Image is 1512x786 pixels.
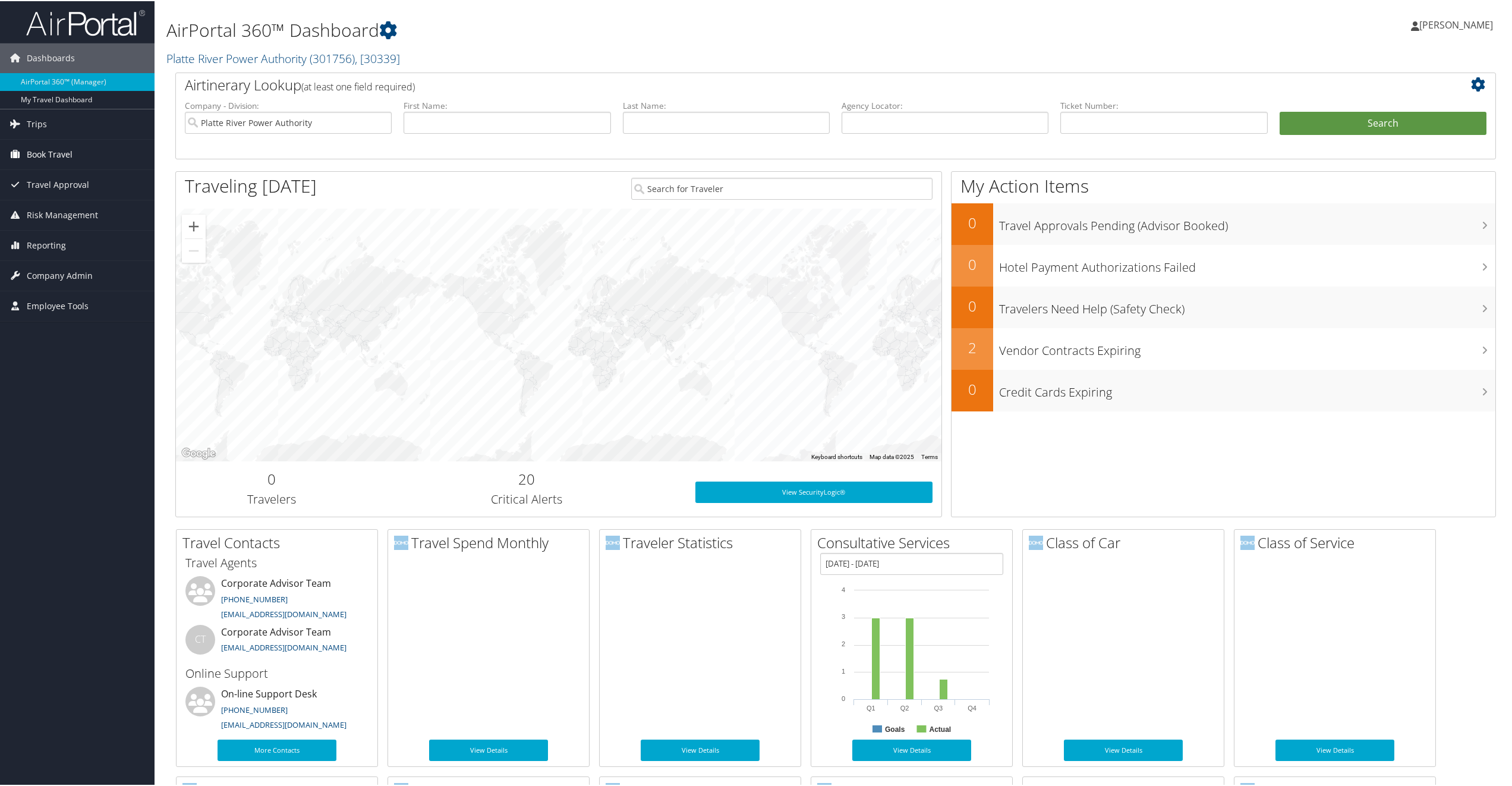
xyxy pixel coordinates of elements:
label: Company - Division: [185,99,392,111]
h2: Travel Spend Monthly [394,532,589,552]
tspan: 4 [842,585,845,592]
a: 2Vendor Contracts Expiring [952,327,1495,369]
span: Trips [27,108,47,138]
span: Map data ©2025 [870,452,914,459]
h2: Class of Service [1240,532,1435,552]
text: Q2 [900,703,909,710]
label: First Name: [404,99,610,111]
h3: Travel Agents [185,554,368,570]
button: Search [1280,111,1486,134]
label: Agency Locator: [842,99,1048,111]
span: Company Admin [27,260,93,290]
a: 0Travelers Need Help (Safety Check) [952,285,1495,327]
tspan: 2 [842,639,845,646]
tspan: 1 [842,666,845,674]
div: CT [185,624,215,653]
a: View Details [852,738,971,760]
a: Terms (opens in new tab) [921,452,938,459]
li: On-line Support Desk [179,686,374,734]
h2: 0 [952,378,993,398]
span: [PERSON_NAME] [1419,17,1493,30]
h3: Hotel Payment Authorizations Failed [999,252,1495,275]
h3: Vendor Contracts Expiring [999,335,1495,358]
a: [PHONE_NUMBER] [221,593,288,603]
text: Actual [929,724,951,732]
tspan: 3 [842,612,845,619]
img: domo-logo.png [1240,535,1255,549]
h2: Consultative Services [817,532,1012,552]
li: Corporate Advisor Team [179,575,374,624]
h1: Traveling [DATE] [185,172,317,197]
a: View SecurityLogic® [695,480,933,502]
label: Ticket Number: [1060,99,1267,111]
a: View Details [641,738,760,760]
label: Last Name: [623,99,830,111]
a: [PHONE_NUMBER] [221,703,288,714]
h2: 0 [185,468,358,488]
text: Q3 [934,703,943,710]
span: Employee Tools [27,290,89,320]
span: (at least one field required) [301,79,415,92]
a: View Details [1064,738,1183,760]
h2: 0 [952,212,993,232]
span: Risk Management [27,199,98,229]
h2: 0 [952,295,993,315]
button: Zoom in [182,213,206,237]
li: Corporate Advisor Team [179,624,374,662]
img: domo-logo.png [394,535,408,549]
span: Travel Approval [27,169,89,199]
h2: Class of Car [1029,532,1224,552]
h2: 0 [952,253,993,273]
h3: Credit Cards Expiring [999,377,1495,400]
h2: Travel Contacts [182,532,377,552]
span: Dashboards [27,42,75,72]
a: 0Credit Cards Expiring [952,369,1495,410]
a: [EMAIL_ADDRESS][DOMAIN_NAME] [221,608,346,618]
h2: Airtinerary Lookup [185,74,1376,94]
h1: AirPortal 360™ Dashboard [166,17,1059,42]
input: Search for Traveler [631,177,933,199]
a: 0Travel Approvals Pending (Advisor Booked) [952,202,1495,244]
a: Platte River Power Authority [166,49,400,65]
button: Keyboard shortcuts [811,452,862,460]
h3: Travel Approvals Pending (Advisor Booked) [999,210,1495,233]
a: Open this area in Google Maps (opens a new window) [179,445,218,460]
a: 0Hotel Payment Authorizations Failed [952,244,1495,285]
h2: 2 [952,337,993,357]
a: View Details [429,738,548,760]
img: Google [179,445,218,460]
h3: Travelers Need Help (Safety Check) [999,294,1495,316]
button: Zoom out [182,238,206,262]
img: airportal-logo.png [26,8,145,36]
img: domo-logo.png [606,535,620,549]
h3: Online Support [185,664,368,681]
a: More Contacts [218,738,336,760]
text: Q1 [867,703,875,710]
h2: Traveler Statistics [606,532,801,552]
img: domo-logo.png [1029,535,1043,549]
a: [EMAIL_ADDRESS][DOMAIN_NAME] [221,718,346,729]
span: Book Travel [27,139,73,168]
a: [EMAIL_ADDRESS][DOMAIN_NAME] [221,641,346,652]
tspan: 0 [842,694,845,701]
h3: Travelers [185,490,358,507]
text: Goals [885,724,905,732]
span: ( 301756 ) [310,49,355,65]
h1: My Action Items [952,172,1495,197]
h3: Critical Alerts [376,490,678,507]
text: Q4 [968,703,976,710]
h2: 20 [376,468,678,488]
span: Reporting [27,229,66,259]
a: View Details [1275,738,1394,760]
a: [PERSON_NAME] [1411,6,1505,42]
span: , [ 30339 ] [355,49,400,65]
